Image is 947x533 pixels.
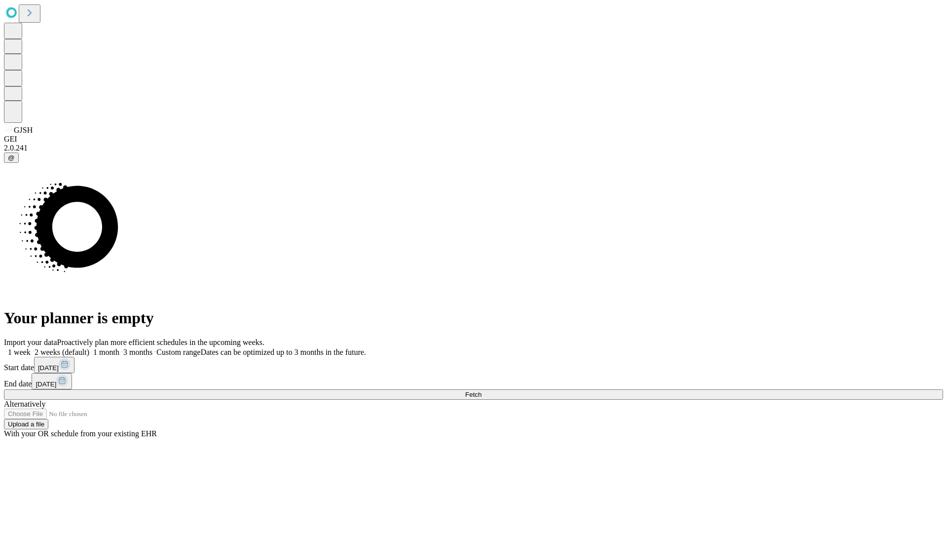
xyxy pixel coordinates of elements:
span: GJSH [14,126,33,134]
span: 1 week [8,348,31,356]
button: [DATE] [34,357,74,373]
div: GEI [4,135,943,144]
span: [DATE] [38,364,59,372]
div: Start date [4,357,943,373]
span: Dates can be optimized up to 3 months in the future. [201,348,366,356]
span: With your OR schedule from your existing EHR [4,429,157,438]
span: Fetch [465,391,481,398]
div: End date [4,373,943,389]
span: Import your data [4,338,57,346]
span: [DATE] [36,381,56,388]
span: @ [8,154,15,161]
button: Upload a file [4,419,48,429]
span: Alternatively [4,400,45,408]
span: Proactively plan more efficient schedules in the upcoming weeks. [57,338,264,346]
button: [DATE] [32,373,72,389]
div: 2.0.241 [4,144,943,152]
button: Fetch [4,389,943,400]
span: Custom range [156,348,200,356]
button: @ [4,152,19,163]
span: 2 weeks (default) [35,348,89,356]
span: 3 months [123,348,152,356]
span: 1 month [93,348,119,356]
h1: Your planner is empty [4,309,943,327]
